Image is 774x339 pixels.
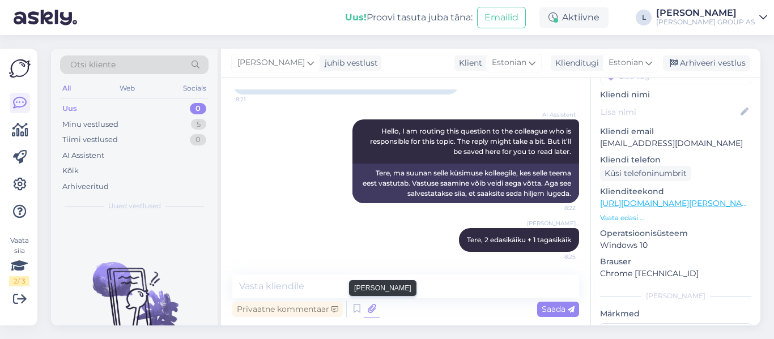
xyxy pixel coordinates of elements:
[62,181,109,192] div: Arhiveeritud
[609,57,643,69] span: Estonian
[352,164,579,203] div: Tere, ma suunan selle küsimuse kolleegile, kes selle teema eest vastutab. Vastuse saamine võib ve...
[345,12,367,23] b: Uus!
[237,57,305,69] span: [PERSON_NAME]
[600,256,751,268] p: Brauser
[600,126,751,138] p: Kliendi email
[600,154,751,166] p: Kliendi telefon
[656,8,755,18] div: [PERSON_NAME]
[454,57,482,69] div: Klient
[62,119,118,130] div: Minu vestlused
[60,81,73,96] div: All
[62,165,79,177] div: Kõik
[492,57,526,69] span: Estonian
[354,283,411,293] small: [PERSON_NAME]
[600,213,751,223] p: Vaata edasi ...
[370,127,573,156] span: Hello, I am routing this question to the colleague who is responsible for this topic. The reply m...
[62,150,104,161] div: AI Assistent
[533,204,576,212] span: 8:22
[190,103,206,114] div: 0
[600,228,751,239] p: Operatsioonisüsteem
[533,110,576,119] span: AI Assistent
[600,198,756,208] a: [URL][DOMAIN_NAME][PERSON_NAME]
[345,11,473,24] div: Proovi tasuta juba täna:
[467,235,571,244] span: Tere, 2 edasikäiku + 1 tagasikäik
[191,119,206,130] div: 5
[539,7,609,28] div: Aktiivne
[181,81,209,96] div: Socials
[600,239,751,251] p: Windows 10
[551,57,599,69] div: Klienditugi
[9,58,31,79] img: Askly Logo
[9,276,29,286] div: 2 / 3
[236,95,278,104] span: 8:21
[62,134,118,145] div: Tiimi vestlused
[636,10,652,25] div: L
[232,302,343,317] div: Privaatne kommentaar
[663,55,750,71] div: Arhiveeri vestlus
[320,57,378,69] div: juhib vestlust
[533,252,576,261] span: 8:25
[600,89,751,101] p: Kliendi nimi
[600,186,751,198] p: Klienditeekond
[542,304,575,314] span: Saada
[527,219,576,228] span: [PERSON_NAME]
[600,166,691,181] div: Küsi telefoninumbrit
[62,103,77,114] div: Uus
[600,138,751,149] p: [EMAIL_ADDRESS][DOMAIN_NAME]
[656,8,767,27] a: [PERSON_NAME][PERSON_NAME] GROUP AS
[108,201,161,211] span: Uued vestlused
[190,134,206,145] div: 0
[656,18,755,27] div: [PERSON_NAME] GROUP AS
[70,59,116,71] span: Otsi kliente
[601,106,738,118] input: Lisa nimi
[117,81,137,96] div: Web
[600,268,751,280] p: Chrome [TECHNICAL_ID]
[600,291,751,301] div: [PERSON_NAME]
[9,235,29,286] div: Vaata siia
[600,308,751,320] p: Märkmed
[477,7,526,28] button: Emailid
